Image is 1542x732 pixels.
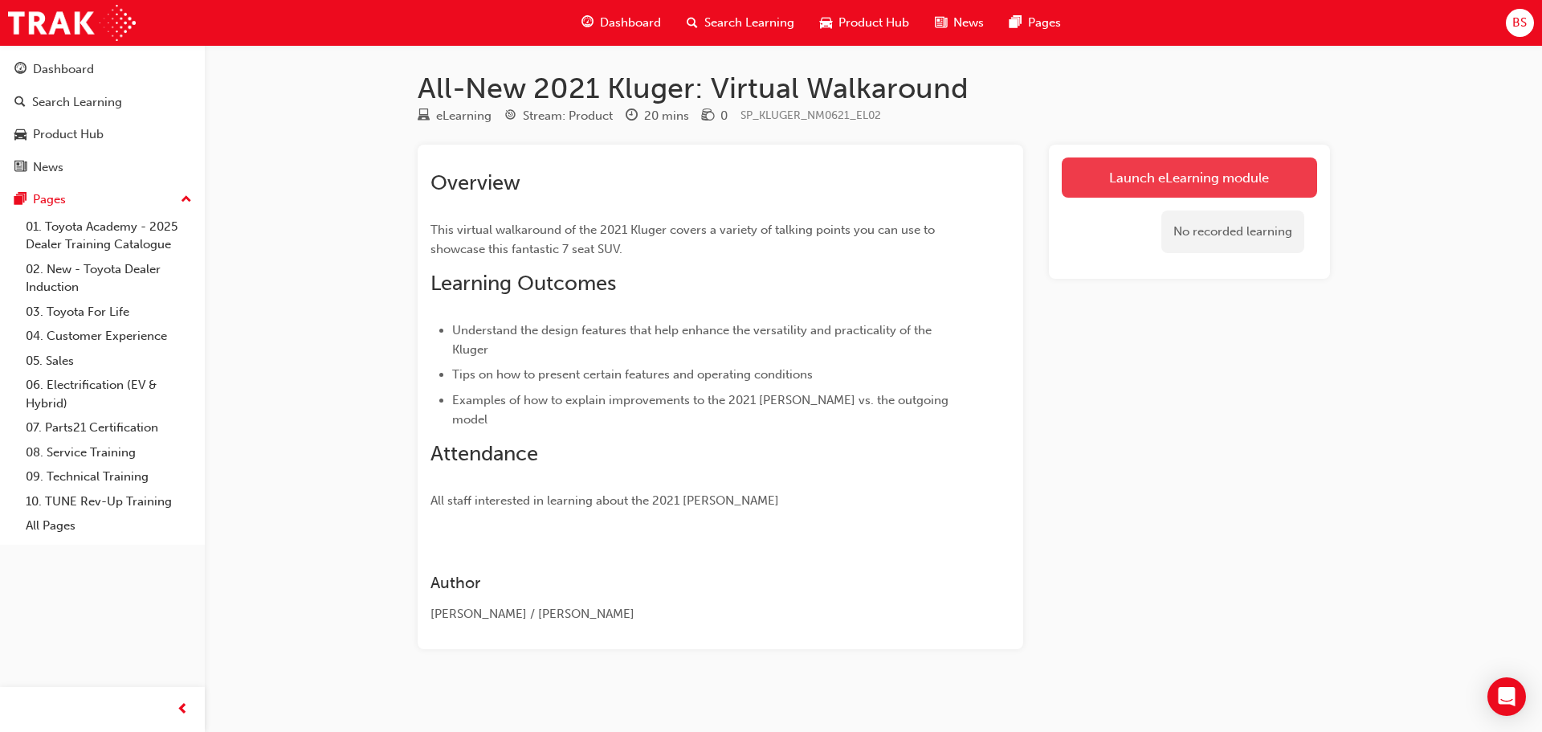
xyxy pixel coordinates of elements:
[33,190,66,209] div: Pages
[452,323,935,357] span: Understand the design features that help enhance the versatility and practicality of the Kluger
[430,223,938,256] span: This virtual walkaround of the 2021 Kluger covers a variety of talking points you can use to show...
[19,415,198,440] a: 07. Parts21 Certification
[997,6,1074,39] a: pages-iconPages
[452,367,813,382] span: Tips on how to present certain features and operating conditions
[430,441,538,466] span: Attendance
[740,108,881,122] span: Learning resource code
[32,93,122,112] div: Search Learning
[720,107,728,125] div: 0
[19,215,198,257] a: 01. Toyota Academy - 2025 Dealer Training Catalogue
[6,51,198,185] button: DashboardSearch LearningProduct HubNews
[19,257,198,300] a: 02. New - Toyota Dealer Induction
[6,55,198,84] a: Dashboard
[19,373,198,415] a: 06. Electrification (EV & Hybrid)
[430,271,616,296] span: Learning Outcomes
[953,14,984,32] span: News
[19,464,198,489] a: 09. Technical Training
[1506,9,1534,37] button: BS
[674,6,807,39] a: search-iconSearch Learning
[19,324,198,349] a: 04. Customer Experience
[504,109,516,124] span: target-icon
[33,158,63,177] div: News
[14,128,27,142] span: car-icon
[820,13,832,33] span: car-icon
[430,574,953,592] h3: Author
[6,120,198,149] a: Product Hub
[6,88,198,117] a: Search Learning
[523,107,613,125] div: Stream: Product
[687,13,698,33] span: search-icon
[644,107,689,125] div: 20 mins
[19,440,198,465] a: 08. Service Training
[14,161,27,175] span: news-icon
[430,493,779,508] span: All staff interested in learning about the 2021 [PERSON_NAME]
[704,14,794,32] span: Search Learning
[430,170,520,195] span: Overview
[418,71,1330,106] h1: All-New 2021 Kluger: Virtual Walkaround
[14,63,27,77] span: guage-icon
[418,109,430,124] span: learningResourceType_ELEARNING-icon
[581,13,594,33] span: guage-icon
[418,106,492,126] div: Type
[6,153,198,182] a: News
[1010,13,1022,33] span: pages-icon
[1161,211,1304,253] div: No recorded learning
[19,300,198,325] a: 03. Toyota For Life
[6,185,198,215] button: Pages
[922,6,997,39] a: news-iconNews
[1028,14,1061,32] span: Pages
[626,106,689,126] div: Duration
[702,106,728,126] div: Price
[14,96,26,110] span: search-icon
[626,109,638,124] span: clock-icon
[19,513,198,538] a: All Pages
[8,5,136,41] img: Trak
[702,109,714,124] span: money-icon
[430,605,953,624] div: [PERSON_NAME] / [PERSON_NAME]
[504,106,613,126] div: Stream
[1062,157,1317,198] a: Launch eLearning module
[33,60,94,79] div: Dashboard
[181,190,192,211] span: up-icon
[935,13,947,33] span: news-icon
[1512,14,1527,32] span: BS
[14,193,27,207] span: pages-icon
[807,6,922,39] a: car-iconProduct Hub
[19,489,198,514] a: 10. TUNE Rev-Up Training
[19,349,198,374] a: 05. Sales
[33,125,104,144] div: Product Hub
[569,6,674,39] a: guage-iconDashboard
[600,14,661,32] span: Dashboard
[436,107,492,125] div: eLearning
[838,14,909,32] span: Product Hub
[452,393,952,427] span: Examples of how to explain improvements to the 2021 [PERSON_NAME] vs. the outgoing model
[177,700,189,720] span: prev-icon
[1487,677,1526,716] div: Open Intercom Messenger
